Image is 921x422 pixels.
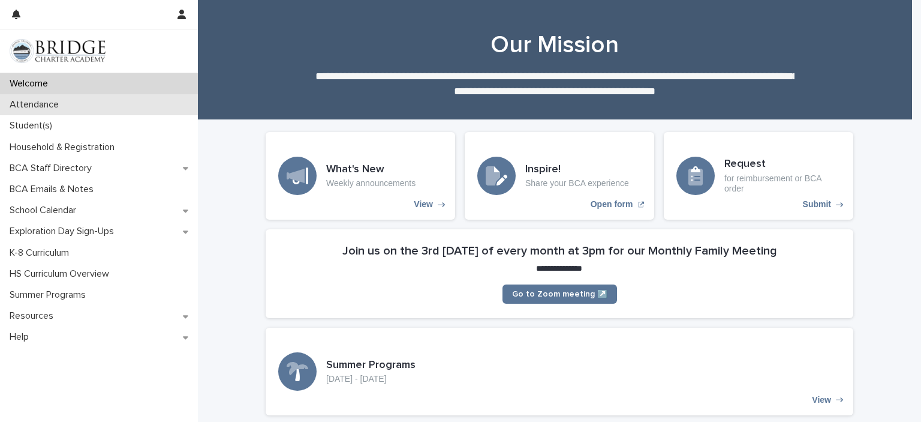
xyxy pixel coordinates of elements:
h3: Summer Programs [326,359,416,372]
p: Weekly announcements [326,178,416,188]
h1: Our Mission [261,31,848,59]
p: Resources [5,310,63,322]
p: Attendance [5,99,68,110]
p: Exploration Day Sign-Ups [5,226,124,237]
p: Welcome [5,78,58,89]
h3: What's New [326,163,416,176]
span: Go to Zoom meeting ↗️ [512,290,607,298]
img: V1C1m3IdTEidaUdm9Hs0 [10,39,106,63]
p: Share your BCA experience [525,178,629,188]
p: for reimbursement or BCA order [724,173,841,194]
h3: Inspire! [525,163,629,176]
p: Help [5,331,38,343]
p: K-8 Curriculum [5,247,79,259]
p: View [812,395,831,405]
h3: Request [724,158,841,171]
p: Submit [803,199,831,209]
p: BCA Staff Directory [5,163,101,174]
p: HS Curriculum Overview [5,268,119,280]
p: School Calendar [5,205,86,216]
a: View [266,328,853,415]
p: Household & Registration [5,142,124,153]
a: Go to Zoom meeting ↗️ [502,285,617,304]
p: Student(s) [5,120,62,131]
p: Summer Programs [5,289,95,301]
p: [DATE] - [DATE] [326,374,416,384]
a: Open form [465,132,654,220]
a: Submit [664,132,853,220]
h2: Join us on the 3rd [DATE] of every month at 3pm for our Monthly Family Meeting [342,244,777,258]
p: Open form [591,199,633,209]
p: BCA Emails & Notes [5,184,103,195]
p: View [414,199,433,209]
a: View [266,132,455,220]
